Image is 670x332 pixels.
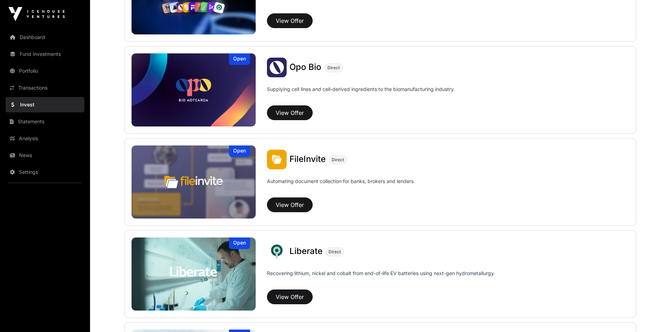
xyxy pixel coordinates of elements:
a: Dashboard [6,30,84,45]
button: View Offer [267,13,313,28]
img: Liberate [132,237,256,311]
a: Portfolio [6,63,84,79]
span: Liberate [289,246,323,256]
span: Direct [327,65,340,71]
a: Opo Bio [289,63,321,72]
div: Open [229,53,250,65]
span: Opo Bio [289,62,321,72]
img: Liberate [267,242,287,261]
a: FileInviteOpen [132,145,256,219]
button: View Offer [267,197,313,212]
a: FileInvite [289,155,326,164]
a: Statements [6,114,84,129]
a: News [6,148,84,163]
img: Opo Bio [267,58,287,77]
a: Settings [6,164,84,180]
p: Supplying cell lines and cell-derived ingredients to the biomanufacturing industry. [267,86,455,93]
a: Analysis [6,131,84,146]
a: Transactions [6,80,84,96]
p: Recovering lithium, nickel and cobalt from end-of-life EV batteries using next-gen hydrometallurgy. [267,270,495,287]
button: View Offer [267,289,313,304]
p: Automating document collection for banks, brokers and lenders. [267,178,415,195]
a: Opo BioOpen [132,53,256,126]
img: FileInvite [132,145,256,219]
a: Fund Investments [6,46,84,62]
a: Liberate [289,247,323,256]
span: Direct [332,157,344,163]
span: FileInvite [289,154,326,164]
div: Open [229,145,250,157]
a: Invest [6,97,84,112]
a: LiberateOpen [132,237,256,311]
span: Direct [328,249,341,255]
img: Opo Bio [132,53,256,126]
img: Icehouse Ventures Logo [8,7,65,21]
div: Open [229,237,250,249]
img: FileInvite [267,150,287,169]
iframe: Chat Widget [635,298,670,332]
button: View Offer [267,105,313,120]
